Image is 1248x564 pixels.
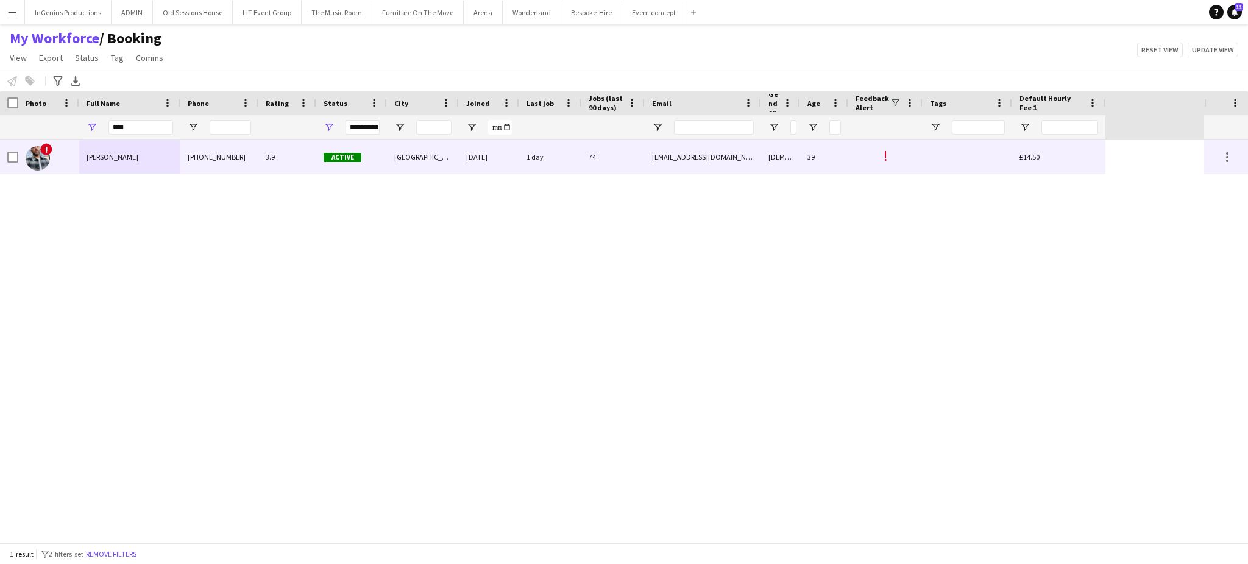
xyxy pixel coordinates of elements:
button: Event concept [622,1,686,24]
button: Open Filter Menu [768,122,779,133]
span: Rating [266,99,289,108]
span: Export [39,52,63,63]
button: Open Filter Menu [188,122,199,133]
input: Joined Filter Input [488,120,512,135]
span: Phone [188,99,209,108]
div: 1 day [519,140,581,174]
span: Status [75,52,99,63]
button: ADMIN [112,1,153,24]
button: The Music Room [302,1,372,24]
span: Booking [99,29,161,48]
button: Reset view [1137,43,1183,57]
span: Full Name [87,99,120,108]
div: [GEOGRAPHIC_DATA] [387,140,459,174]
button: Bespoke-Hire [561,1,622,24]
button: Wonderland [503,1,561,24]
span: ! [40,143,52,155]
span: Age [807,99,820,108]
input: Phone Filter Input [210,120,251,135]
a: Comms [131,50,168,66]
input: City Filter Input [416,120,452,135]
div: 3.9 [258,140,316,174]
div: [DATE] [459,140,519,174]
span: Active [324,153,361,162]
button: Open Filter Menu [87,122,97,133]
span: [PERSON_NAME] [87,152,138,161]
a: View [5,50,32,66]
a: My Workforce [10,29,99,48]
span: Tags [930,99,946,108]
span: City [394,99,408,108]
span: View [10,52,27,63]
div: [PHONE_NUMBER] [180,140,258,174]
span: 11 [1235,3,1243,11]
button: Open Filter Menu [466,122,477,133]
input: Gender Filter Input [790,120,796,135]
span: Email [652,99,672,108]
span: Tag [111,52,124,63]
a: 11 [1227,5,1242,19]
button: Open Filter Menu [652,122,663,133]
span: Feedback Alert [856,94,890,112]
div: [DEMOGRAPHIC_DATA] [761,140,800,174]
a: Status [70,50,104,66]
span: Jobs (last 90 days) [589,94,623,112]
button: Arena [464,1,503,24]
button: Old Sessions House [153,1,233,24]
app-action-btn: Advanced filters [51,74,65,88]
span: Last job [526,99,554,108]
app-action-btn: Export XLSX [68,74,83,88]
span: Status [324,99,347,108]
span: Gender [768,90,778,117]
span: 2 filters set [49,549,83,559]
button: Open Filter Menu [324,122,335,133]
input: Full Name Filter Input [108,120,173,135]
button: Remove filters [83,548,139,561]
span: Photo [26,99,46,108]
span: ! [884,146,888,165]
div: 74 [581,140,645,174]
span: £14.50 [1019,152,1040,161]
button: Open Filter Menu [930,122,941,133]
span: Comms [136,52,163,63]
button: Update view [1188,43,1238,57]
input: Tags Filter Input [952,120,1005,135]
button: Furniture On The Move [372,1,464,24]
input: Email Filter Input [674,120,754,135]
input: Age Filter Input [829,120,841,135]
button: LIT Event Group [233,1,302,24]
img: Kieran Brooks [26,146,50,171]
button: Open Filter Menu [394,122,405,133]
button: Open Filter Menu [1019,122,1030,133]
input: Default Hourly Fee 1 Filter Input [1041,120,1098,135]
div: [EMAIL_ADDRESS][DOMAIN_NAME] [645,140,761,174]
span: Default Hourly Fee 1 [1019,94,1083,112]
div: 39 [800,140,848,174]
span: Joined [466,99,490,108]
a: Export [34,50,68,66]
button: InGenius Productions [25,1,112,24]
button: Open Filter Menu [807,122,818,133]
a: Tag [106,50,129,66]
